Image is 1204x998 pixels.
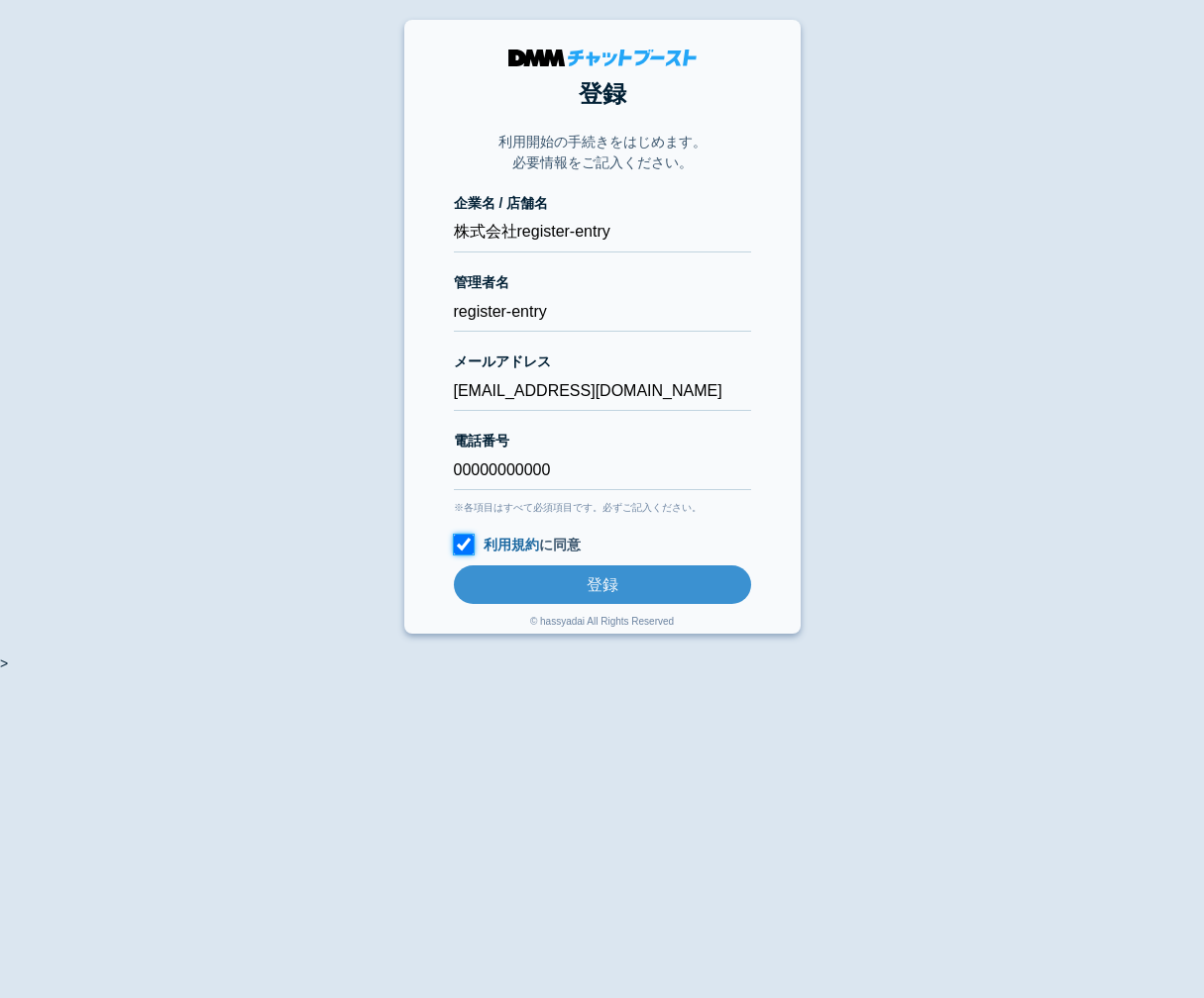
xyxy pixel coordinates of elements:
div: © hassyadai All Rights Reserved [530,614,674,634]
input: 株式会社チャットブースト [454,214,751,252]
input: 0000000000 [454,451,751,490]
label: 電話番号 [454,431,751,451]
label: メールアドレス [454,351,751,372]
div: ※各項目はすべて必須項目です。必ずご記入ください。 [454,500,751,515]
img: DMMチャットブースト [508,50,697,66]
p: 利用開始の手続きをはじめます。 必要情報をご記入ください。 [498,132,707,173]
input: 利用規約に同意 [454,535,474,554]
h1: 登録 [454,76,751,112]
label: に同意 [454,535,751,555]
input: 会話 太郎 [454,293,751,332]
label: 企業名 / 店舗名 [454,193,751,214]
a: 利用規約 [484,537,539,552]
input: xxx@cb.com [454,372,751,411]
label: 管理者名 [454,272,751,293]
input: 登録 [454,565,751,604]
